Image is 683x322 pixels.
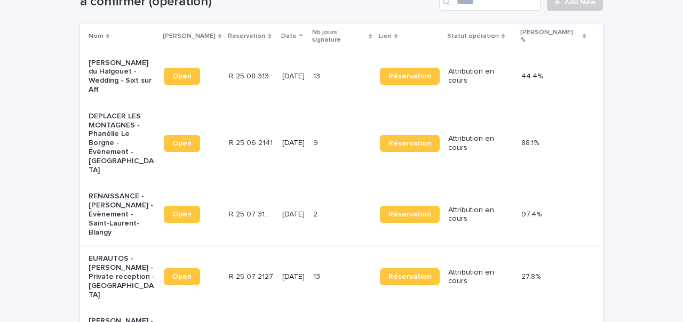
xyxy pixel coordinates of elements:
span: Réservation [388,273,431,280]
p: R 25 06 2141 [229,136,275,148]
p: 9 [313,136,320,148]
p: [DATE] [282,72,305,81]
p: 97.4% [521,208,544,219]
p: Attribution en cours [448,206,513,224]
a: Réservation [380,68,440,85]
p: DEPLACER LES MONTAGNES - Phanélie Le Borgne - Évènement - [GEOGRAPHIC_DATA] [89,112,155,175]
span: Réservation [388,140,431,147]
span: Réservation [388,73,431,80]
span: Open [172,73,192,80]
a: Réservation [380,268,440,285]
p: Attribution en cours [448,67,513,85]
p: R 25 08 313 [229,70,271,81]
a: Open [164,135,200,152]
p: Lien [379,30,392,42]
span: Open [172,211,192,218]
span: Réservation [388,211,431,218]
p: RENAISSANCE - [PERSON_NAME] - Évènement - Saint-Laurent-Blangy [89,192,155,237]
p: Attribution en cours [448,134,513,152]
p: Nom [89,30,104,42]
a: Open [164,206,200,223]
tr: RENAISSANCE - [PERSON_NAME] - Évènement - Saint-Laurent-BlangyOpenR 25 07 3179R 25 07 3179 [DATE]... [80,183,603,246]
p: Statut opération [447,30,499,42]
p: Date [281,30,297,42]
p: Nb jours signature [312,27,366,46]
p: 44.4% [521,70,545,81]
p: 88.1% [521,136,541,148]
p: [DATE] [282,272,305,281]
tr: [PERSON_NAME] du Halgouet - Wedding - Sixt sur AffOpenR 25 08 313R 25 08 313 [DATE]1313 Réservati... [80,50,603,103]
p: R 25 07 3179 [229,208,276,219]
a: Réservation [380,206,440,223]
p: Attribution en cours [448,268,513,286]
p: EURAUTOS - [PERSON_NAME] - Private reception - [GEOGRAPHIC_DATA] [89,254,155,299]
span: Open [172,140,192,147]
p: [PERSON_NAME] % [520,27,579,46]
p: 27.8% [521,270,543,281]
p: [DATE] [282,139,305,148]
p: [PERSON_NAME] du Halgouet - Wedding - Sixt sur Aff [89,59,155,94]
p: 2 [313,208,320,219]
p: 13 [313,70,322,81]
tr: EURAUTOS - [PERSON_NAME] - Private reception - [GEOGRAPHIC_DATA]OpenR 25 07 2127R 25 07 2127 [DAT... [80,246,603,308]
p: [DATE] [282,210,305,219]
p: Reservation [228,30,265,42]
p: R 25 07 2127 [229,270,275,281]
a: Open [164,68,200,85]
tr: DEPLACER LES MONTAGNES - Phanélie Le Borgne - Évènement - [GEOGRAPHIC_DATA]OpenR 25 06 2141R 25 0... [80,103,603,183]
a: Réservation [380,135,440,152]
span: Open [172,273,192,280]
p: 13 [313,270,322,281]
a: Open [164,268,200,285]
p: [PERSON_NAME] [163,30,216,42]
